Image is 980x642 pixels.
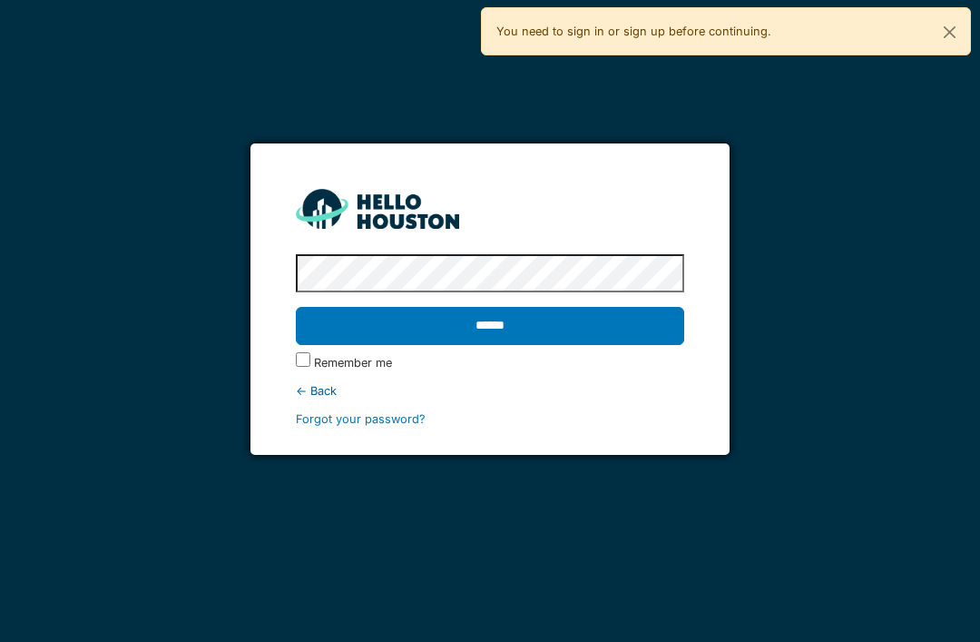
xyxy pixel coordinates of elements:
div: You need to sign in or sign up before continuing. [481,7,971,55]
label: Remember me [314,354,392,371]
img: HH_line-BYnF2_Hg.png [296,189,459,228]
button: Close [929,8,970,56]
a: Forgot your password? [296,412,426,426]
div: ← Back [296,382,683,400]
